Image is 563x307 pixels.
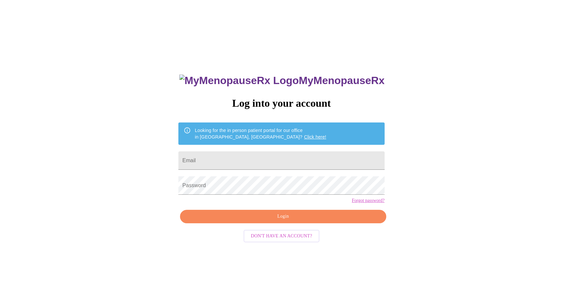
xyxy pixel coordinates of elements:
button: Login [180,210,386,223]
h3: Log into your account [178,97,384,109]
a: Forgot password? [352,198,385,203]
a: Don't have an account? [242,232,321,238]
span: Don't have an account? [251,232,312,240]
div: Looking for the in person patient portal for our office in [GEOGRAPHIC_DATA], [GEOGRAPHIC_DATA]? [195,124,326,143]
img: MyMenopauseRx Logo [179,75,299,87]
button: Don't have an account? [244,230,319,243]
a: Click here! [304,134,326,140]
h3: MyMenopauseRx [179,75,385,87]
span: Login [188,212,378,221]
